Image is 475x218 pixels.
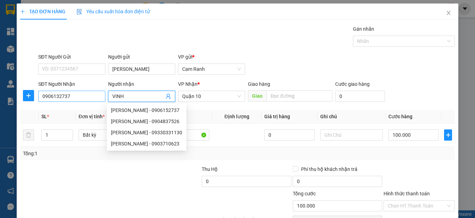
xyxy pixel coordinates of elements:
div: [PERSON_NAME] - 0903710623 [111,140,182,148]
div: THẢO KIM HƯNG - 0903710623 [107,138,186,149]
label: Cước giao hàng [335,81,370,87]
label: Gán nhãn [353,26,374,32]
span: plus [444,132,452,138]
div: [PERSON_NAME] - 09330331130 [111,129,182,136]
div: Tổng: 1 [23,150,184,157]
span: Yêu cầu xuất hóa đơn điện tử [77,9,150,14]
span: Định lượng [224,114,249,119]
span: SL [41,114,47,119]
div: KIM HƯNG - 0906152737 [107,105,186,116]
b: Hòa [GEOGRAPHIC_DATA] [9,5,35,50]
input: Cước giao hàng [335,91,385,102]
div: SĐT Người Gửi [38,53,105,61]
span: Bất kỳ [83,130,137,140]
span: Giao [248,90,266,102]
span: user-add [166,93,171,99]
span: Cam Ranh [182,64,241,74]
div: SĐT Người Nhận [38,80,105,88]
div: Người gửi [108,53,175,61]
img: icon [77,9,82,15]
span: Thu Hộ [202,166,218,172]
span: plus [20,9,25,14]
input: Dọc đường [266,90,332,102]
div: [PERSON_NAME] - 0904837526 [111,118,182,125]
button: plus [444,129,452,141]
button: plus [23,90,34,101]
div: Người nhận [108,80,175,88]
div: KIM HƯNG - 09330331130 [107,127,186,138]
span: Quận 10 [182,91,241,102]
button: delete [23,129,34,141]
input: 0 [264,129,314,141]
span: Phí thu hộ khách nhận trả [298,165,360,173]
button: Close [439,3,458,23]
th: Ghi chú [317,110,386,123]
span: plus [23,93,34,98]
label: Hình thức thanh toán [384,191,430,196]
span: Cước hàng [388,114,412,119]
span: Giá trị hàng [264,114,290,119]
span: Giao hàng [248,81,270,87]
span: Tổng cước [293,191,316,196]
li: 35 Hoàng Dư Khương, Phường 12 [9,51,40,74]
div: KIM HƯNG - 0904837526 [107,116,186,127]
div: [PERSON_NAME] - 0906152737 [111,106,182,114]
div: VP gửi [178,53,245,61]
span: Đơn vị tính [79,114,105,119]
span: TẠO ĐƠN HÀNG [20,9,65,14]
span: VP Nhận [178,81,198,87]
span: close [446,10,451,16]
input: Ghi Chú [320,129,383,141]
